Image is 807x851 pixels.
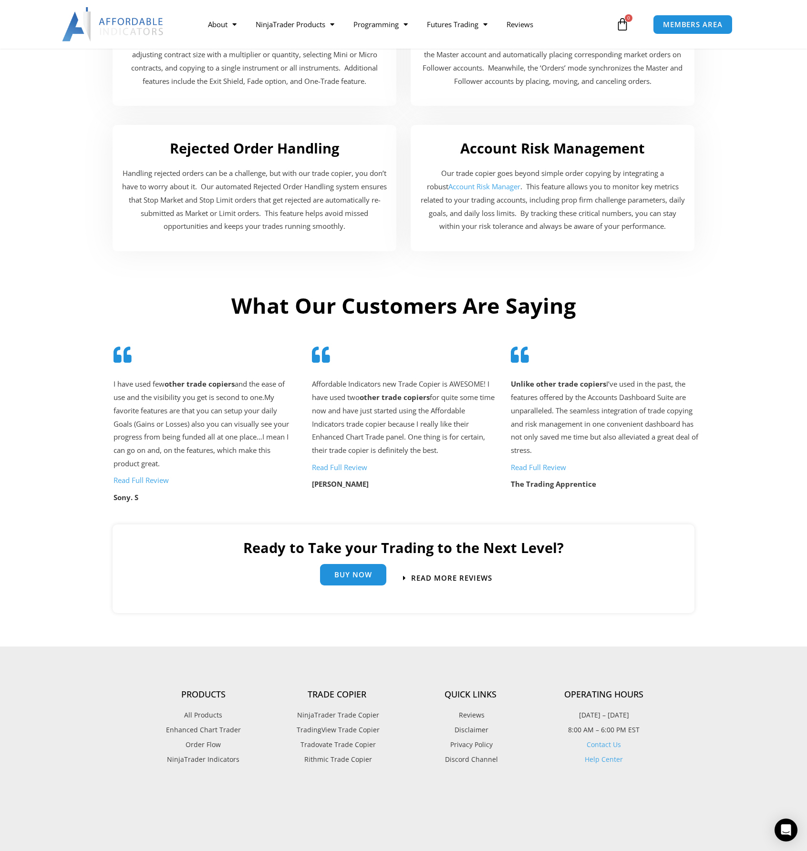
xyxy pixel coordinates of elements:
[122,139,387,157] h2: Rejected Order Handling
[511,479,596,489] strong: The Trading Apprentice
[136,753,270,766] a: NinjaTrader Indicators
[420,35,685,88] p: The unique ‘Executions’ mode simplifies the process by tracking filled orders on the Master accou...
[186,738,221,751] span: Order Flow
[403,753,537,766] a: Discord Channel
[167,753,239,766] span: NinjaTrader Indicators
[298,738,376,751] span: Tradovate Trade Copier
[403,689,537,700] h4: Quick Links
[403,738,537,751] a: Privacy Policy
[443,753,498,766] span: Discord Channel
[411,574,492,582] span: Read more Reviews
[587,740,621,749] a: Contact Us
[403,724,537,736] a: Disclaimer
[420,167,685,233] p: Our trade copier goes beyond simple order copying by integrating a robust . This feature allows y...
[452,724,488,736] span: Disclaimer
[653,15,733,34] a: MEMBERS AREA
[122,539,685,557] h2: Ready to Take your Trading to the Next Level?
[165,379,235,389] strong: other trade copiers
[511,378,702,457] p: I’ve used in the past, the features offered by the Accounts Dashboard Suite are unparalleled. The...
[136,738,270,751] a: Order Flow
[122,167,387,233] p: Handling rejected orders can be a challenge, but with our trade copier, you don’t have to worry a...
[420,139,685,157] h2: Account Risk Management
[114,475,169,485] a: Read Full Review
[775,819,797,841] div: Open Intercom Messenger
[198,13,246,35] a: About
[537,709,671,721] p: [DATE] – [DATE]
[136,724,270,736] a: Enhanced Chart Trader
[270,689,403,700] h4: Trade Copier
[198,13,613,35] nav: Menu
[302,753,372,766] span: Rithmic Trade Copier
[511,462,566,472] a: Read Full Review
[295,709,379,721] span: NinjaTrader Trade Copier
[270,709,403,721] a: NinjaTrader Trade Copier
[360,392,430,402] strong: other trade copiers
[537,724,671,736] p: 8:00 AM – 6:00 PM EST
[270,738,403,751] a: Tradovate Trade Copier
[62,7,165,41] img: LogoAI | Affordable Indicators – NinjaTrader
[625,14,632,22] span: 0
[403,574,492,582] a: Read more Reviews
[270,753,403,766] a: Rithmic Trade Copier
[403,709,537,721] a: Reviews
[511,379,606,389] strong: Unlike other trade copiers
[136,709,270,721] a: All Products
[312,479,369,489] strong: [PERSON_NAME]
[320,564,386,585] a: Buy Now
[246,13,344,35] a: NinjaTrader Products
[312,378,495,457] p: Affordable Indicators new Trade Copier is AWESOME! I have used two for quite some time now and ha...
[270,724,403,736] a: TradingView Trade Copier
[114,492,138,502] strong: Sony. S
[114,378,296,471] p: I have used few and the ease of use and the visibility you get is second to one. My favorite feat...
[105,292,702,320] h2: What Our Customers Are Saying
[585,755,623,764] a: Help Center
[601,10,643,38] a: 0
[448,738,493,751] span: Privacy Policy
[136,689,270,700] h4: Products
[448,182,520,191] a: Account Risk Manager
[166,724,241,736] span: Enhanced Chart Trader
[417,13,497,35] a: Futures Trading
[294,724,380,736] span: TradingView Trade Copier
[663,21,723,28] span: MEMBERS AREA
[312,462,367,472] a: Read Full Review
[122,35,387,88] p: Our trade copier offers advanced features for greater flexibility, including adjusting contract s...
[537,689,671,700] h4: Operating Hours
[184,709,222,721] span: All Products
[344,13,417,35] a: Programming
[334,571,372,578] span: Buy Now
[497,13,543,35] a: Reviews
[456,709,485,721] span: Reviews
